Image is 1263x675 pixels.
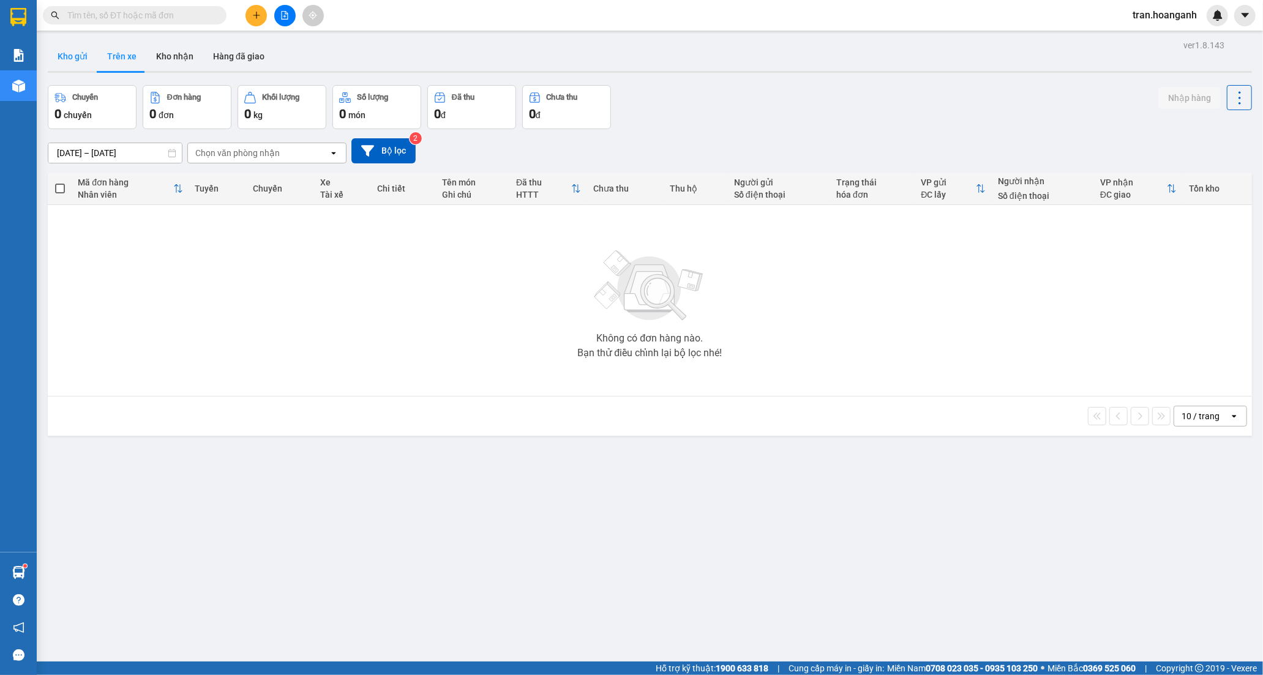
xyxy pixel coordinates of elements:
span: copyright [1195,664,1204,673]
button: Số lượng0món [332,85,421,129]
span: tran.hoanganh [1123,7,1207,23]
div: Thu hộ [670,184,722,193]
div: 10 / trang [1182,410,1220,422]
span: plus [252,11,261,20]
span: chuyến [64,110,92,120]
div: CHÚ PHÁT [10,40,108,54]
button: Hàng đã giao [203,42,274,71]
div: 0901364578 [10,54,108,72]
div: Số lượng [357,93,388,102]
button: Chưa thu0đ [522,85,611,129]
span: 0 [339,106,346,121]
div: Tài xế [320,190,365,200]
strong: 1900 633 818 [716,663,768,673]
strong: 0708 023 035 - 0935 103 250 [926,663,1038,673]
div: Khối lượng [262,93,299,102]
button: Nhập hàng [1158,87,1221,109]
div: Xe [320,177,365,187]
sup: 2 [410,132,422,144]
span: Miền Nam [887,662,1038,675]
th: Toggle SortBy [1094,173,1183,205]
span: 0 [149,106,156,121]
span: Gửi: [10,12,29,24]
div: Chọn văn phòng nhận [195,147,280,159]
span: | [778,662,779,675]
sup: 1 [23,564,27,568]
svg: open [1229,411,1239,421]
img: svg+xml;base64,PHN2ZyBjbGFzcz0ibGlzdC1wbHVnX19zdmciIHhtbG5zPSJodHRwOi8vd3d3LnczLm9yZy8yMDAwL3N2Zy... [588,243,711,329]
span: notification [13,622,24,633]
div: VP [PERSON_NAME] [10,10,108,40]
div: Bạn thử điều chỉnh lại bộ lọc nhé! [577,348,722,358]
div: Đã thu [452,93,474,102]
div: Tồn kho [1189,184,1246,193]
button: caret-down [1234,5,1256,26]
span: question-circle [13,594,24,606]
div: HTTT [516,190,571,200]
div: Nhân viên [78,190,173,200]
button: Đã thu0đ [427,85,516,129]
div: Đã thu [516,177,571,187]
th: Toggle SortBy [510,173,587,205]
button: Khối lượng0kg [238,85,326,129]
img: icon-new-feature [1212,10,1223,21]
div: Ghi chú [442,190,504,200]
div: Số điện thoại [998,191,1088,201]
div: TÀI [117,38,215,53]
div: [PERSON_NAME] [117,10,215,38]
button: Kho nhận [146,42,203,71]
button: Bộ lọc [351,138,416,163]
span: đ [441,110,446,120]
span: Miền Bắc [1048,662,1136,675]
div: Người gửi [734,177,824,187]
img: solution-icon [12,49,25,62]
span: Nhận: [117,10,146,23]
span: message [13,649,24,661]
div: Mã đơn hàng [78,177,173,187]
div: Chưa thu [547,93,578,102]
th: Toggle SortBy [72,173,189,205]
span: ⚪️ [1041,666,1044,671]
strong: 0369 525 060 [1083,663,1136,673]
div: Tuyến [195,184,241,193]
span: 0 [529,106,536,121]
img: warehouse-icon [12,566,25,579]
div: Trạng thái [836,177,909,187]
button: Kho gửi [48,42,97,71]
span: Hỗ trợ kỹ thuật: [656,662,768,675]
div: Người nhận [998,176,1088,186]
div: Chuyến [253,184,307,193]
img: warehouse-icon [12,80,25,92]
div: Đơn hàng [167,93,201,102]
div: VP nhận [1100,177,1167,187]
div: Chi tiết [377,184,430,193]
span: kg [253,110,263,120]
span: file-add [280,11,289,20]
span: món [348,110,365,120]
span: 0 [244,106,251,121]
button: plus [245,5,267,26]
div: ĐC lấy [921,190,976,200]
th: Toggle SortBy [915,173,992,205]
span: aim [309,11,317,20]
div: Số điện thoại [734,190,824,200]
span: 0 [54,106,61,121]
div: ver 1.8.143 [1183,39,1224,52]
button: file-add [274,5,296,26]
div: 0902888798 [117,53,215,70]
span: caret-down [1240,10,1251,21]
div: Chuyến [72,93,98,102]
svg: open [329,148,339,158]
input: Tìm tên, số ĐT hoặc mã đơn [67,9,212,22]
div: VP gửi [921,177,976,187]
span: CR : [9,80,28,93]
div: ĐC giao [1100,190,1167,200]
span: search [51,11,59,20]
span: Cung cấp máy in - giấy in: [789,662,884,675]
button: Trên xe [97,42,146,71]
button: aim [302,5,324,26]
button: Đơn hàng0đơn [143,85,231,129]
div: hóa đơn [836,190,909,200]
div: Không có đơn hàng nào. [596,334,703,343]
span: đơn [159,110,174,120]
